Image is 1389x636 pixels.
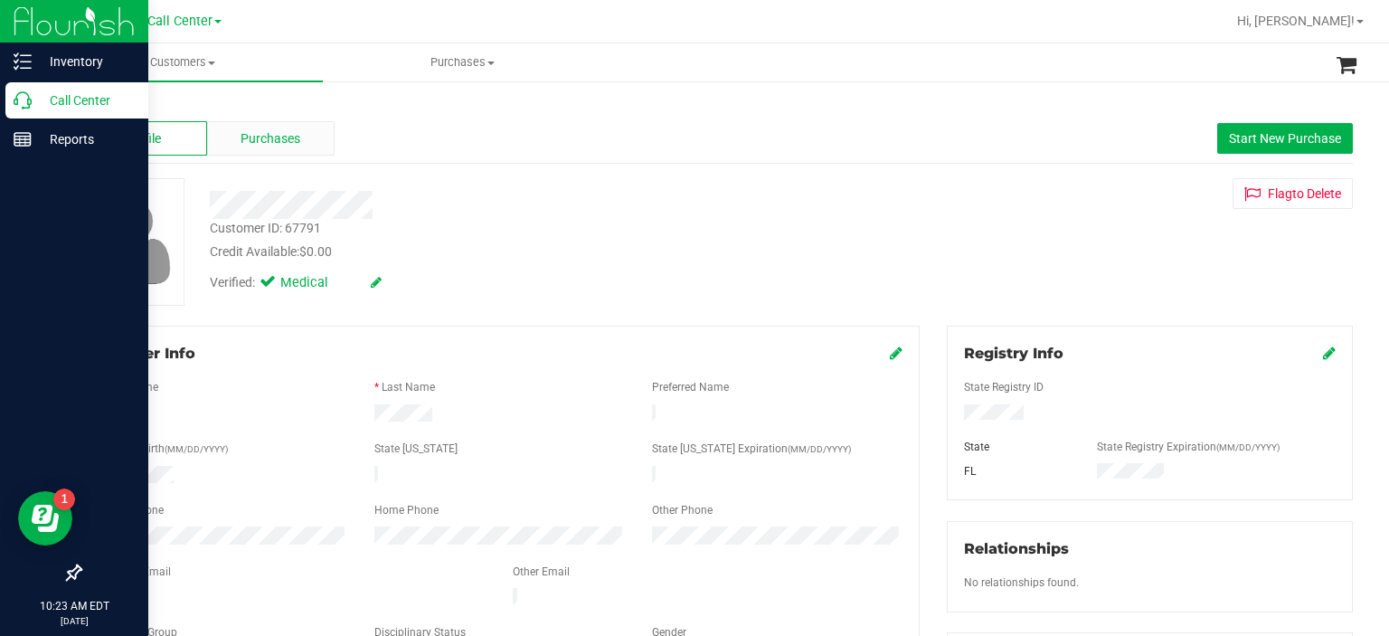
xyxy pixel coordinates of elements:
[43,54,323,71] span: Customers
[1097,439,1280,455] label: State Registry Expiration
[1237,14,1355,28] span: Hi, [PERSON_NAME]!
[14,91,32,109] inline-svg: Call Center
[652,441,851,457] label: State [US_STATE] Expiration
[280,273,353,293] span: Medical
[964,574,1079,591] label: No relationships found.
[18,491,72,546] iframe: Resource center
[788,444,851,454] span: (MM/DD/YYYY)
[652,502,713,518] label: Other Phone
[210,273,382,293] div: Verified:
[14,52,32,71] inline-svg: Inventory
[1216,442,1280,452] span: (MM/DD/YYYY)
[32,90,140,111] p: Call Center
[53,489,75,510] iframe: Resource center unread badge
[165,444,228,454] span: (MM/DD/YYYY)
[104,441,228,457] label: Date of Birth
[210,219,321,238] div: Customer ID: 67791
[299,244,332,259] span: $0.00
[241,129,300,148] span: Purchases
[964,345,1063,362] span: Registry Info
[374,441,458,457] label: State [US_STATE]
[32,128,140,150] p: Reports
[14,130,32,148] inline-svg: Reports
[513,564,570,580] label: Other Email
[147,14,213,29] span: Call Center
[8,614,140,628] p: [DATE]
[374,502,439,518] label: Home Phone
[32,51,140,72] p: Inventory
[1217,123,1353,154] button: Start New Purchase
[324,54,601,71] span: Purchases
[43,43,323,81] a: Customers
[1233,178,1353,209] button: Flagto Delete
[8,598,140,614] p: 10:23 AM EDT
[1229,131,1341,146] span: Start New Purchase
[323,43,602,81] a: Purchases
[964,540,1069,557] span: Relationships
[210,242,833,261] div: Credit Available:
[964,379,1044,395] label: State Registry ID
[950,463,1083,479] div: FL
[382,379,435,395] label: Last Name
[652,379,729,395] label: Preferred Name
[950,439,1083,455] div: State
